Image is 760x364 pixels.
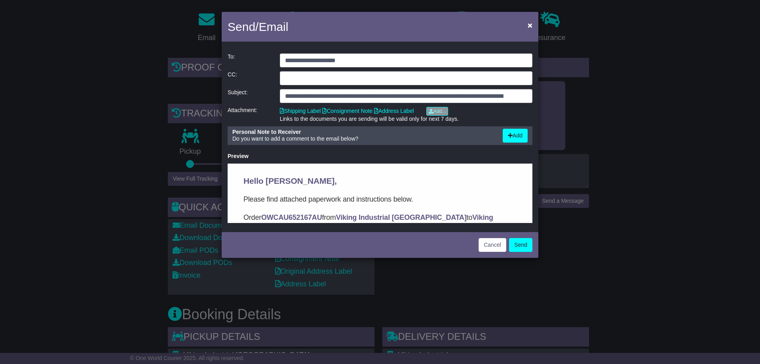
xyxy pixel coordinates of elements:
button: Add [503,129,528,143]
strong: OWCAU652167AU [34,50,94,58]
a: Shipping Label [280,108,321,114]
h4: Send/Email [228,18,288,36]
div: To: [224,53,276,67]
div: Subject: [224,89,276,103]
span: × [528,21,532,30]
p: Order from to . In this email you’ll find important information about your order, and what you ne... [16,48,289,82]
p: Please find attached paperwork and instructions below. [16,30,289,41]
div: Personal Note to Receiver [232,129,495,135]
button: Close [524,17,536,33]
a: Consignment Note [322,108,372,114]
strong: Viking Industrial [GEOGRAPHIC_DATA] [108,50,239,58]
div: CC: [224,71,276,85]
a: Address Label [374,108,414,114]
span: Hello [PERSON_NAME], [16,13,109,22]
div: Do you want to add a comment to the email below? [228,129,499,143]
div: Preview [228,153,532,160]
button: Cancel [479,238,506,252]
div: Links to the documents you are sending will be valid only for next 7 days. [280,116,532,122]
div: Attachment: [224,107,276,122]
a: Add... [426,107,448,116]
button: Send [509,238,532,252]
